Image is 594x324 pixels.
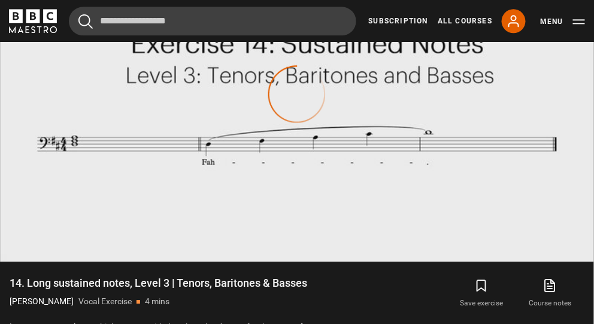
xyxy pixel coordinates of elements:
p: [PERSON_NAME] [10,295,74,308]
a: Course notes [516,276,584,311]
p: 4 mins [145,295,169,308]
a: All Courses [438,16,492,26]
p: Vocal Exercise [78,295,132,308]
a: Subscription [369,16,428,26]
button: Toggle navigation [540,16,585,28]
button: Save exercise [447,276,516,311]
input: Search [69,7,356,35]
button: Submit the search query [78,14,93,29]
svg: BBC Maestro [9,9,57,33]
h1: 14. Long sustained notes, Level 3 | Tenors, Baritones & Basses [10,276,307,290]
